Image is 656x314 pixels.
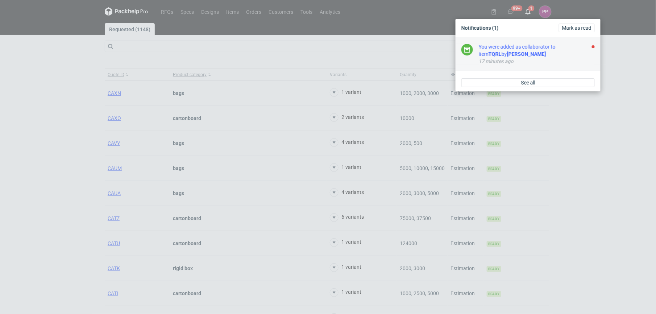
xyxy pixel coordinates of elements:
button: You were added as collaborator to itemTQRLby[PERSON_NAME]17 minutes ago [479,43,595,65]
strong: [PERSON_NAME] [507,51,546,57]
div: Notifications (1) [458,22,598,34]
strong: TQRL [489,51,502,57]
button: Mark as read [559,24,595,32]
span: Mark as read [562,25,591,30]
div: You were added as collaborator to item by [479,43,595,58]
span: See all [521,80,535,85]
div: 17 minutes ago [479,58,595,65]
a: See all [461,78,595,87]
